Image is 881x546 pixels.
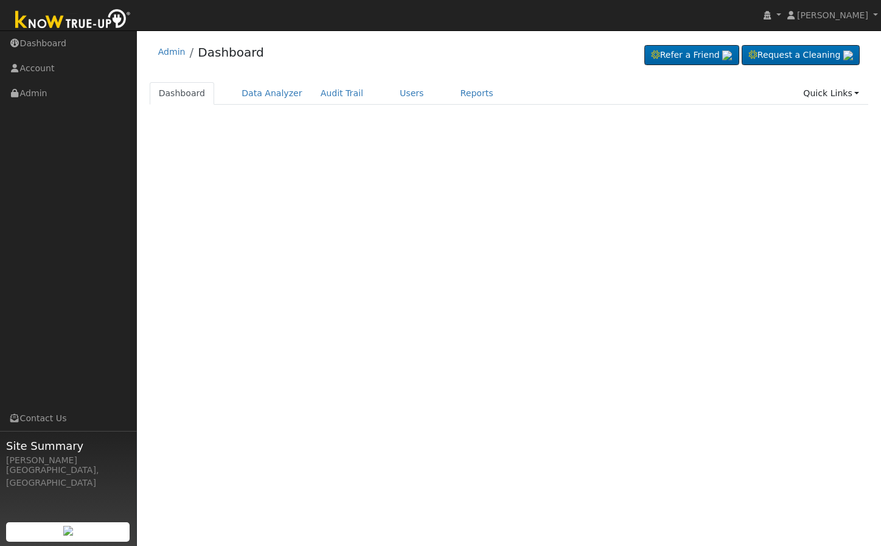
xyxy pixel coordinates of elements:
div: [PERSON_NAME] [6,454,130,467]
span: Site Summary [6,438,130,454]
a: Admin [158,47,186,57]
img: Know True-Up [9,7,137,34]
img: retrieve [722,51,732,60]
a: Refer a Friend [644,45,739,66]
img: retrieve [843,51,853,60]
a: Request a Cleaning [742,45,860,66]
a: Reports [451,82,503,105]
span: [PERSON_NAME] [797,10,868,20]
a: Audit Trail [312,82,372,105]
a: Data Analyzer [232,82,312,105]
a: Quick Links [794,82,868,105]
a: Dashboard [150,82,215,105]
img: retrieve [63,526,73,536]
div: [GEOGRAPHIC_DATA], [GEOGRAPHIC_DATA] [6,464,130,489]
a: Dashboard [198,45,264,60]
a: Users [391,82,433,105]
